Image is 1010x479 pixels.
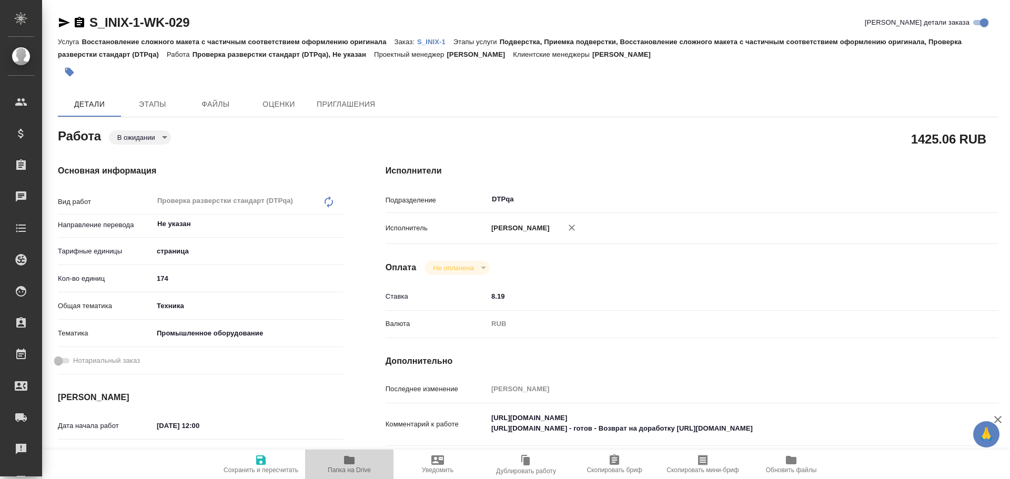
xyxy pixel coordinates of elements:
[488,223,550,233] p: [PERSON_NAME]
[58,197,153,207] p: Вид работ
[453,38,500,46] p: Этапы услуги
[114,133,158,142] button: В ожидании
[386,165,998,177] h4: Исполнители
[58,165,344,177] h4: Основная информация
[447,50,513,58] p: [PERSON_NAME]
[587,466,642,474] span: Скопировать бриф
[386,291,488,302] p: Ставка
[488,409,947,437] textarea: [URL][DOMAIN_NAME] [URL][DOMAIN_NAME] - готов - Возврат на доработку [URL][DOMAIN_NAME]
[417,38,453,46] p: S_INIX-1
[747,450,835,479] button: Обновить файлы
[977,423,995,445] span: 🙏
[153,448,245,463] input: Пустое поле
[153,418,245,433] input: ✎ Введи что-нибудь
[496,467,556,475] span: Дублировать работу
[73,355,140,366] span: Нотариальный заказ
[430,263,477,272] button: Не оплачена
[64,98,115,111] span: Детали
[659,450,747,479] button: Скопировать мини-бриф
[386,384,488,394] p: Последнее изменение
[254,98,304,111] span: Оценки
[58,220,153,230] p: Направление перевода
[58,301,153,311] p: Общая тематика
[386,319,488,329] p: Валюта
[560,216,583,239] button: Удалить исполнителя
[58,391,344,404] h4: [PERSON_NAME]
[386,223,488,233] p: Исполнитель
[973,421,999,447] button: 🙏
[153,271,344,286] input: ✎ Введи что-нибудь
[666,466,739,474] span: Скопировать мини-бриф
[328,466,371,474] span: Папка на Drive
[482,450,570,479] button: Дублировать работу
[374,50,447,58] p: Проектный менеджер
[766,466,817,474] span: Обновить файлы
[109,130,171,145] div: В ожидании
[58,16,70,29] button: Скопировать ссылку для ЯМессенджера
[592,50,659,58] p: [PERSON_NAME]
[58,246,153,257] p: Тарифные единицы
[224,466,298,474] span: Сохранить и пересчитать
[58,38,962,58] p: Подверстка, Приемка подверстки, Восстановление сложного макета с частичным соответствием оформлен...
[58,38,82,46] p: Услуга
[488,315,947,333] div: RUB
[865,17,969,28] span: [PERSON_NAME] детали заказа
[127,98,178,111] span: Этапы
[570,450,659,479] button: Скопировать бриф
[58,60,81,84] button: Добавить тэг
[73,16,86,29] button: Скопировать ссылку
[488,381,947,396] input: Пустое поле
[386,195,488,206] p: Подразделение
[425,261,489,275] div: В ожидании
[488,289,947,304] input: ✎ Введи что-нибудь
[417,37,453,46] a: S_INIX-1
[395,38,417,46] p: Заказ:
[89,15,189,29] a: S_INIX-1-WK-029
[942,198,944,200] button: Open
[911,130,986,148] h2: 1425.06 RUB
[317,98,376,111] span: Приглашения
[58,126,101,145] h2: Работа
[190,98,241,111] span: Файлы
[58,273,153,284] p: Кол-во единиц
[153,297,344,315] div: Техника
[193,50,374,58] p: Проверка разверстки стандарт (DTPqa), Не указан
[422,466,453,474] span: Уведомить
[217,450,305,479] button: Сохранить и пересчитать
[153,242,344,260] div: страница
[338,223,340,225] button: Open
[386,355,998,368] h4: Дополнительно
[58,328,153,339] p: Тематика
[513,50,592,58] p: Клиентские менеджеры
[386,261,417,274] h4: Оплата
[153,324,344,342] div: Промышленное оборудование
[305,450,393,479] button: Папка на Drive
[393,450,482,479] button: Уведомить
[167,50,193,58] p: Работа
[58,421,153,431] p: Дата начала работ
[82,38,394,46] p: Восстановление сложного макета с частичным соответствием оформлению оригинала
[386,419,488,430] p: Комментарий к работе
